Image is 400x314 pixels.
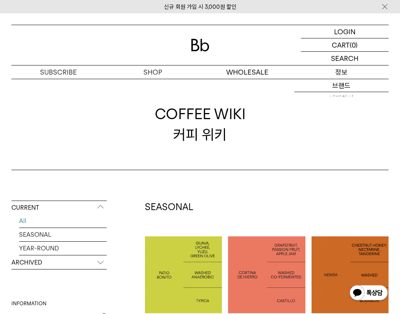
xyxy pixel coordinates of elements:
[106,65,200,79] a: SHOP
[11,300,107,308] div: INFORMATION
[19,228,107,241] a: SEASONAL
[331,52,358,65] p: SEARCH
[301,38,389,52] a: CART (0)
[350,38,358,51] p: (0)
[301,25,389,38] a: LOGIN
[349,284,389,303] img: 카카오톡 채널 1:1 채팅 버튼
[294,65,389,79] p: 정보
[155,104,246,124] span: COFFEE WIKI
[155,104,246,144] div: 커피 위키
[294,92,389,105] a: 커피위키
[200,65,294,79] p: WHOLESALE
[145,201,389,214] h2: SEASONAL
[334,25,356,38] p: LOGIN
[11,201,107,215] p: CURRENT
[19,242,107,255] a: YEAR-ROUND
[164,3,236,10] a: 신규 회원 가입 시 3,000원 할인
[11,256,107,269] p: ARCHIVED
[228,236,305,313] a: 콜롬비아 코르티나 데 예로COLOMBIA CORTINA DE HIERRO
[312,236,389,313] a: 부룬디 넴바BURUNDI NEMBA
[145,236,222,313] a: 콜롬비아 파티오 보니토COLOMBIA PATIO BONITO
[11,65,106,79] a: SUBSCRIBE
[332,38,350,51] p: CART
[19,214,107,228] a: All
[294,79,389,92] a: 브랜드
[191,39,209,51] img: 로고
